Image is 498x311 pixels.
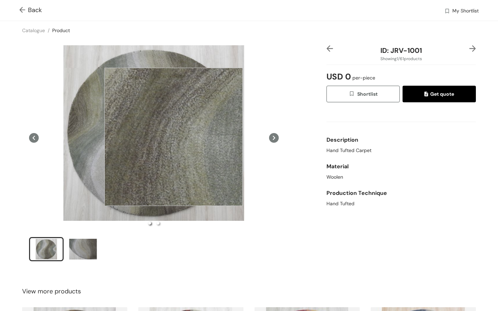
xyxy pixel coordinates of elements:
[349,91,357,98] img: wishlist
[66,237,100,261] li: slide item 2
[424,92,430,98] img: quote
[326,147,371,154] span: Hand Tufted Carpet
[326,160,476,173] div: Material
[326,200,476,207] div: Hand Tufted
[349,90,377,98] span: Shortlist
[469,45,476,52] img: right
[326,186,476,200] div: Production Technique
[403,86,476,102] button: quoteGet quote
[19,7,28,14] img: Go back
[452,7,479,16] span: My Shortlist
[19,6,42,15] span: Back
[424,90,454,98] span: Get quote
[326,133,476,147] div: Description
[148,222,151,225] li: slide item 1
[351,75,375,81] span: per-piece
[326,86,400,102] button: wishlistShortlist
[157,222,159,225] li: slide item 2
[48,27,49,34] span: /
[22,287,81,296] span: View more products
[326,173,476,181] div: Woolen
[52,27,70,34] a: Product
[22,27,45,34] a: Catalogue
[380,56,422,62] span: Showing 1 / 61 products
[326,45,333,52] img: left
[444,8,450,15] img: wishlist
[380,46,422,55] span: ID: JRV-1001
[29,237,64,261] li: slide item 1
[326,68,375,86] span: USD 0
